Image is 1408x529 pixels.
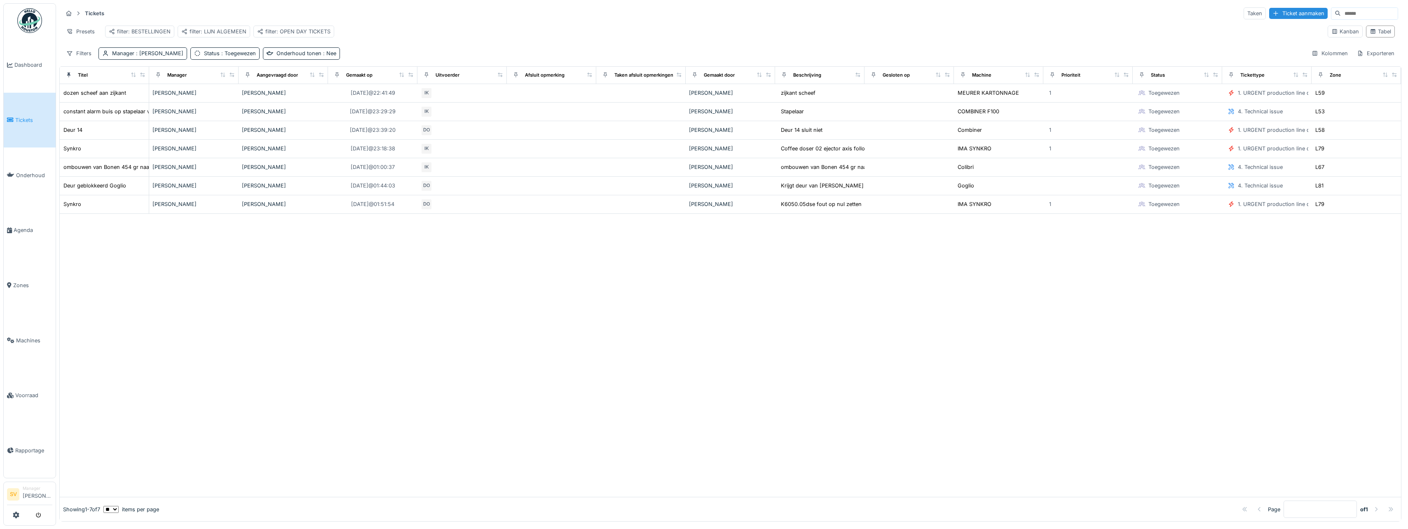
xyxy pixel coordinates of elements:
div: Titel [78,72,88,79]
div: [PERSON_NAME] [152,108,235,115]
a: Agenda [4,203,56,258]
div: Aangevraagd door [257,72,298,79]
div: Toegewezen [1148,200,1180,208]
div: ombouwen van Bonen 454 gr naar [GEOGRAPHIC_DATA] 227 gr [781,163,943,171]
div: Page [1268,506,1280,513]
strong: of 1 [1360,506,1368,513]
div: COMBINER F100 [958,108,999,115]
div: [PERSON_NAME] [689,200,772,208]
div: [DATE] @ 01:00:37 [351,163,395,171]
div: 1. URGENT production line disruption [1238,126,1332,134]
div: Goglio [958,182,974,190]
div: L53 [1315,108,1325,115]
div: L67 [1315,163,1324,171]
div: filter: LIJN ALGEMEEN [181,28,246,35]
div: [PERSON_NAME] [242,108,325,115]
div: IMA SYNKRO [958,145,991,152]
div: [DATE] @ 01:44:03 [351,182,395,190]
div: Prioriteit [1061,72,1080,79]
strong: Tickets [82,9,108,17]
span: : Nee [321,50,336,56]
div: Onderhoud tonen [276,49,336,57]
div: Manager [167,72,187,79]
div: K6050.05dse fout op nul zetten [781,200,862,208]
div: filter: BESTELLINGEN [109,28,171,35]
div: [DATE] @ 22:41:49 [351,89,395,97]
div: Taken afsluit opmerkingen [614,72,673,79]
div: 1 [1049,89,1051,97]
div: L81 [1315,182,1324,190]
a: Rapportage [4,423,56,478]
a: Dashboard [4,37,56,93]
div: Gesloten op [883,72,910,79]
div: [DATE] @ 23:18:38 [351,145,395,152]
div: [PERSON_NAME] [689,145,772,152]
div: Kanban [1331,28,1359,35]
div: 1. URGENT production line disruption [1238,145,1332,152]
span: : Toegewezen [220,50,256,56]
div: [PERSON_NAME] [242,182,325,190]
div: 1. URGENT production line disruption [1238,200,1332,208]
div: [PERSON_NAME] [152,145,235,152]
span: Onderhoud [16,171,52,179]
a: Machines [4,313,56,368]
div: Tabel [1370,28,1391,35]
div: Gemaakt door [704,72,735,79]
div: [PERSON_NAME] [152,126,235,134]
div: Machine [972,72,991,79]
div: [PERSON_NAME] [689,126,772,134]
div: MEURER KARTONNAGE [958,89,1019,97]
div: [PERSON_NAME] [152,89,235,97]
div: Manager [112,49,183,57]
div: Exporteren [1353,47,1398,59]
div: Synkro [63,145,81,152]
span: Dashboard [14,61,52,69]
div: DO [421,199,432,210]
div: 4. Technical issue [1238,182,1283,190]
div: [PERSON_NAME] [242,89,325,97]
div: [PERSON_NAME] [689,182,772,190]
div: Zone [1330,72,1341,79]
img: Badge_color-CXgf-gQk.svg [17,8,42,33]
div: Afsluit opmerking [525,72,565,79]
div: Filters [63,47,95,59]
div: dozen scheef aan zijkant [63,89,126,97]
div: Toegewezen [1148,182,1180,190]
div: Synkro [63,200,81,208]
div: [DATE] @ 01:51:54 [351,200,394,208]
div: [PERSON_NAME] [152,163,235,171]
div: IK [421,162,432,173]
div: [PERSON_NAME] [242,163,325,171]
div: [PERSON_NAME] [152,200,235,208]
div: L79 [1315,200,1324,208]
div: filter: OPEN DAY TICKETS [257,28,330,35]
div: Tickettype [1240,72,1265,79]
div: Manager [23,485,52,492]
div: Beschrijving [793,72,821,79]
div: [PERSON_NAME] [689,108,772,115]
div: 1 [1049,126,1051,134]
div: IMA SYNKRO [958,200,991,208]
div: IK [421,143,432,154]
div: Stapelaar [781,108,804,115]
div: Showing 1 - 7 of 7 [63,506,100,513]
div: 1 [1049,145,1051,152]
div: Toegewezen [1148,89,1180,97]
a: Voorraad [4,368,56,423]
div: Colibri [958,163,974,171]
span: Tickets [15,116,52,124]
a: Zones [4,258,56,313]
a: SV Manager[PERSON_NAME] [7,485,52,505]
div: ombouwen van Bonen 454 gr naar [GEOGRAPHIC_DATA] 227 gr [63,163,226,171]
div: [PERSON_NAME] [152,182,235,190]
div: Toegewezen [1148,126,1180,134]
div: Gemaakt op [346,72,372,79]
div: [DATE] @ 23:29:29 [350,108,396,115]
div: Kolommen [1308,47,1352,59]
span: Voorraad [15,391,52,399]
span: Zones [13,281,52,289]
div: L79 [1315,145,1324,152]
div: Presets [63,26,98,37]
div: [PERSON_NAME] [242,145,325,152]
div: constant alarm buis op stapelaar verstopt [63,108,168,115]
